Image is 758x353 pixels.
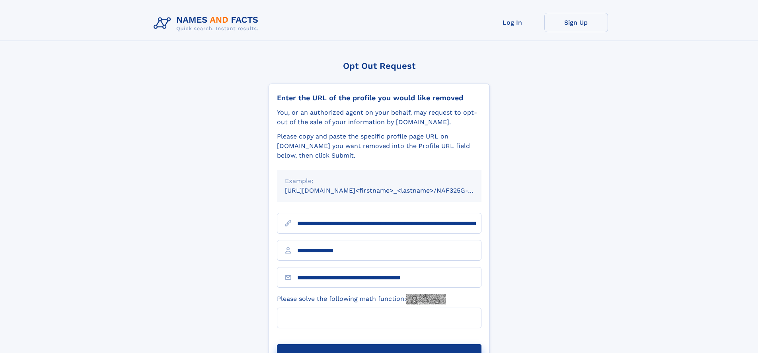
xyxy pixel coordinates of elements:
[269,61,490,71] div: Opt Out Request
[277,108,481,127] div: You, or an authorized agent on your behalf, may request to opt-out of the sale of your informatio...
[277,132,481,160] div: Please copy and paste the specific profile page URL on [DOMAIN_NAME] you want removed into the Pr...
[285,187,497,194] small: [URL][DOMAIN_NAME]<firstname>_<lastname>/NAF325G-xxxxxxxx
[285,176,474,186] div: Example:
[150,13,265,34] img: Logo Names and Facts
[544,13,608,32] a: Sign Up
[481,13,544,32] a: Log In
[277,94,481,102] div: Enter the URL of the profile you would like removed
[277,294,446,304] label: Please solve the following math function:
